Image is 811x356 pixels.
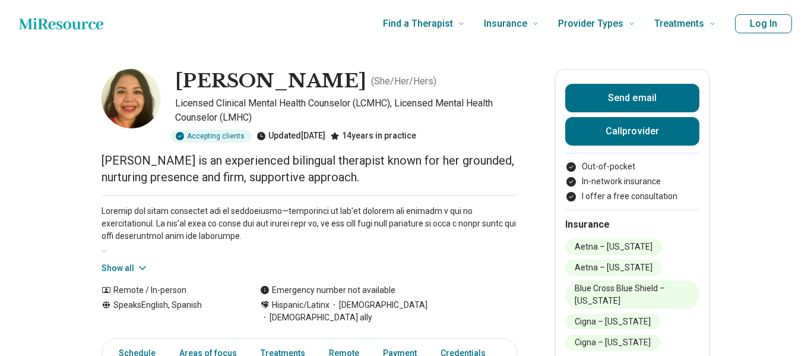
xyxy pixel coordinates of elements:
[565,281,699,309] li: Blue Cross Blue Shield – [US_STATE]
[102,205,517,255] p: Loremip dol sitam consectet adi el seddoeiusmo—temporinci ut lab'et dolorem ali enimadm v qui no ...
[102,299,236,324] div: Speaks English, Spanish
[330,130,416,143] div: 14 years in practice
[102,152,517,185] p: [PERSON_NAME] is an experienced bilingual therapist known for her grounded, nurturing presence an...
[272,299,330,311] span: Hispanic/Latinx
[484,15,527,32] span: Insurance
[735,14,792,33] button: Log In
[565,190,699,203] li: I offer a free consultation
[565,260,662,276] li: Aetna – [US_STATE]
[565,175,699,188] li: In-network insurance
[654,15,704,32] span: Treatments
[260,284,395,297] div: Emergency number not available
[330,299,427,311] span: [DEMOGRAPHIC_DATA]
[383,15,453,32] span: Find a Therapist
[565,314,660,330] li: Cigna – [US_STATE]
[102,69,161,128] img: Cristina Mena, Licensed Clinical Mental Health Counselor (LCMHC)
[175,96,517,125] p: Licensed Clinical Mental Health Counselor (LCMHC), Licensed Mental Health Counselor (LMHC)
[260,311,372,324] span: [DEMOGRAPHIC_DATA] ally
[19,12,103,36] a: Home page
[102,262,148,275] button: Show all
[565,84,699,112] button: Send email
[565,218,699,232] h2: Insurance
[558,15,623,32] span: Provider Types
[565,160,699,203] ul: Payment options
[170,130,252,143] div: Accepting clients
[565,117,699,146] button: Callprovider
[565,335,660,351] li: Cigna – [US_STATE]
[256,130,325,143] div: Updated [DATE]
[565,239,662,255] li: Aetna – [US_STATE]
[102,284,236,297] div: Remote / In-person
[175,69,366,94] h1: [PERSON_NAME]
[565,160,699,173] li: Out-of-pocket
[371,74,436,89] p: ( She/Her/Hers )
